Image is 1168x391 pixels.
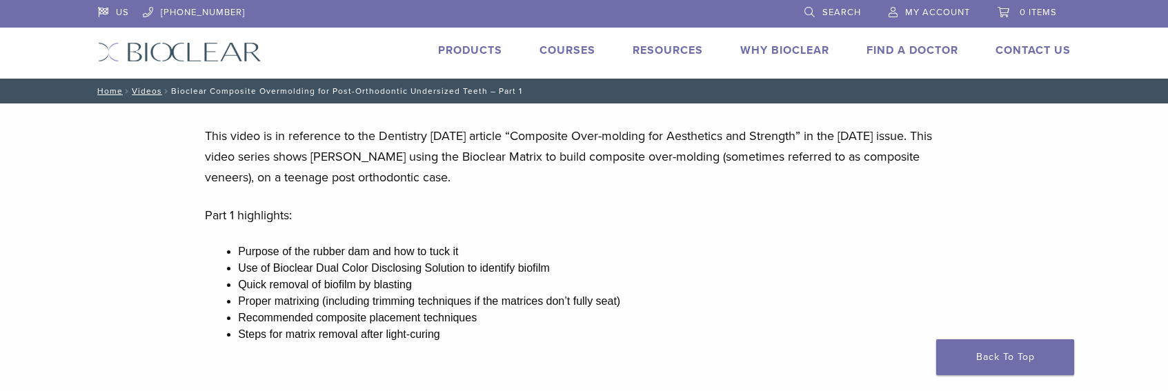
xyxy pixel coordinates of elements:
p: Part 1 highlights: [205,205,963,225]
span: 0 items [1020,7,1057,18]
span: Search [822,7,861,18]
a: Resources [633,43,703,57]
li: Purpose of the rubber dam and how to tuck it [238,243,963,260]
a: Courses [540,43,595,57]
li: Use of Bioclear Dual Color Disclosing Solution to identify biofilm [238,260,963,277]
li: Recommended composite placement techniques [238,310,963,326]
a: Why Bioclear [740,43,829,57]
a: Videos [132,86,162,96]
p: This video is in reference to the Dentistry [DATE] article “Composite Over-molding for Aesthetics... [205,126,963,188]
a: Home [93,86,123,96]
span: / [123,88,132,94]
span: / [162,88,171,94]
a: Products [438,43,502,57]
a: Back To Top [936,339,1074,375]
li: Proper matrixing (including trimming techniques if the matrices don’t fully seat) [238,293,963,310]
li: Steps for matrix removal after light-curing [238,326,963,343]
nav: Bioclear Composite Overmolding for Post-Orthodontic Undersized Teeth – Part 1 [88,79,1081,103]
span: My Account [905,7,970,18]
a: Contact Us [996,43,1071,57]
li: Quick removal of biofilm by blasting [238,277,963,293]
img: Bioclear [98,42,261,62]
a: Find A Doctor [867,43,958,57]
